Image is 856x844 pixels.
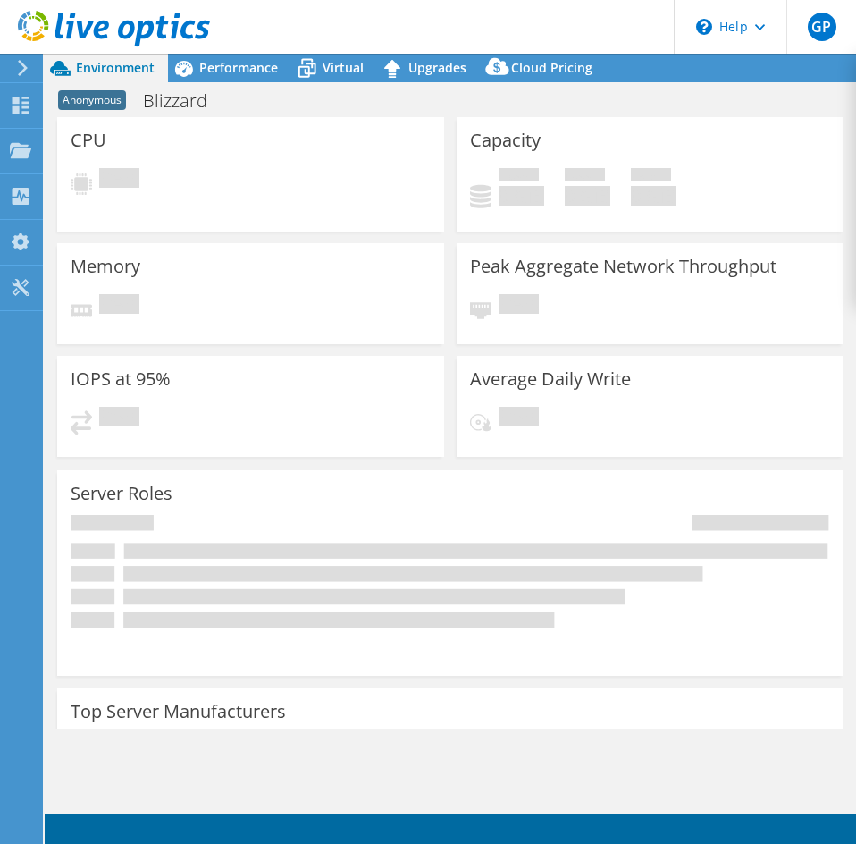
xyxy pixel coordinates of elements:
span: Anonymous [58,90,126,110]
span: Environment [76,59,155,76]
h4: 0 GiB [631,186,676,206]
h3: Peak Aggregate Network Throughput [470,257,776,276]
span: Pending [99,168,139,192]
h3: Capacity [470,131,541,150]
span: Total [631,168,671,186]
span: Pending [99,407,139,431]
span: Pending [99,294,139,318]
h3: Memory [71,257,140,276]
h1: Blizzard [135,91,235,111]
h3: IOPS at 95% [71,369,171,389]
svg: \n [696,19,712,35]
span: Pending [499,407,539,431]
span: Pending [499,294,539,318]
h4: 0 GiB [565,186,610,206]
h3: Server Roles [71,484,172,503]
h3: Average Daily Write [470,369,631,389]
span: Free [565,168,605,186]
span: Performance [199,59,278,76]
h3: CPU [71,131,106,150]
h3: Top Server Manufacturers [71,702,286,722]
span: GP [808,13,836,41]
span: Upgrades [408,59,466,76]
span: Cloud Pricing [511,59,592,76]
span: Virtual [323,59,364,76]
span: Used [499,168,539,186]
h4: 0 GiB [499,186,544,206]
